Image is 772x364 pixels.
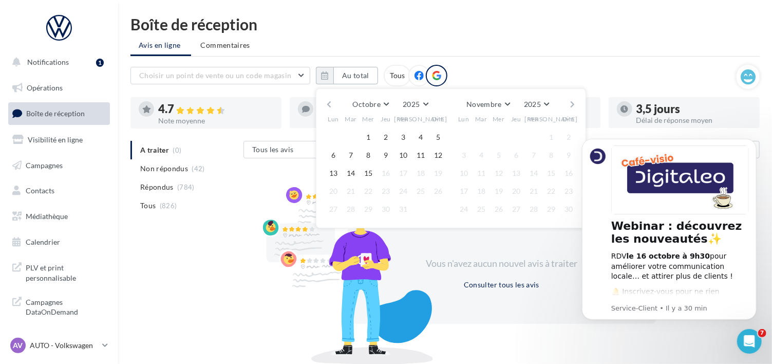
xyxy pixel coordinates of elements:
[567,126,772,359] iframe: Intercom notifications message
[353,100,381,108] span: Octobre
[6,51,108,73] button: Notifications 1
[493,115,505,123] span: Mer
[130,67,310,84] button: Choisir un point de vente ou un code magasin
[27,58,69,66] span: Notifications
[526,184,541,199] button: 21
[243,141,346,158] button: Tous les avis
[491,184,506,199] button: 19
[509,148,524,163] button: 6
[6,206,112,227] a: Médiathèque
[511,115,521,123] span: Jeu
[381,115,391,123] span: Jeu
[491,148,506,163] button: 5
[6,180,112,202] a: Contacts
[396,130,411,145] button: 3
[430,130,446,145] button: 5
[26,109,85,118] span: Boîte de réception
[396,166,411,181] button: 17
[343,202,359,217] button: 28
[378,148,393,163] button: 9
[26,212,68,221] span: Médiathèque
[378,166,393,181] button: 16
[8,336,110,355] a: AV AUTO - Volkswagen
[396,202,411,217] button: 31
[561,130,576,145] button: 2
[491,166,506,181] button: 12
[526,202,541,217] button: 28
[543,166,559,181] button: 15
[394,115,447,123] span: [PERSON_NAME]
[160,202,177,210] span: (826)
[27,83,63,92] span: Opérations
[316,67,378,84] button: Au total
[636,117,751,124] div: Délai de réponse moyen
[466,100,502,108] span: Novembre
[474,184,489,199] button: 18
[737,329,762,354] iframe: Intercom live chat
[456,148,472,163] button: 3
[509,202,524,217] button: 27
[636,103,751,115] div: 3,5 jours
[509,184,524,199] button: 20
[343,148,359,163] button: 7
[140,163,188,174] span: Non répondus
[326,184,341,199] button: 20
[384,65,411,86] div: Tous
[326,202,341,217] button: 27
[561,148,576,163] button: 9
[6,257,112,287] a: PLV et print personnalisable
[456,184,472,199] button: 17
[399,97,432,112] button: 2025
[349,97,393,112] button: Octobre
[326,166,341,181] button: 13
[26,238,60,246] span: Calendrier
[26,295,106,317] span: Campagnes DataOnDemand
[526,166,541,181] button: 14
[561,184,576,199] button: 23
[396,148,411,163] button: 10
[561,202,576,217] button: 30
[475,115,487,123] span: Mar
[543,184,559,199] button: 22
[462,97,514,112] button: Novembre
[252,145,294,154] span: Tous les avis
[525,115,578,123] span: [PERSON_NAME]
[192,165,205,173] span: (42)
[13,340,23,351] span: AV
[413,148,428,163] button: 11
[158,117,273,124] div: Note moyenne
[432,115,444,123] span: Dim
[28,135,83,144] span: Visibilité en ligne
[456,202,472,217] button: 24
[413,166,428,181] button: 18
[362,115,374,123] span: Mer
[158,103,273,115] div: 4.7
[30,340,98,351] p: AUTO - Volkswagen
[524,100,541,108] span: 2025
[458,115,469,123] span: Lun
[361,130,376,145] button: 1
[361,202,376,217] button: 29
[328,115,339,123] span: Lun
[403,100,420,108] span: 2025
[474,202,489,217] button: 25
[26,261,106,283] span: PLV et print personnalisable
[343,166,359,181] button: 14
[343,184,359,199] button: 21
[430,148,446,163] button: 12
[430,166,446,181] button: 19
[526,148,541,163] button: 7
[140,182,174,192] span: Répondus
[326,148,341,163] button: 6
[130,16,760,32] div: Boîte de réception
[396,184,411,199] button: 24
[520,97,553,112] button: 2025
[758,329,766,337] span: 7
[378,130,393,145] button: 2
[361,184,376,199] button: 22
